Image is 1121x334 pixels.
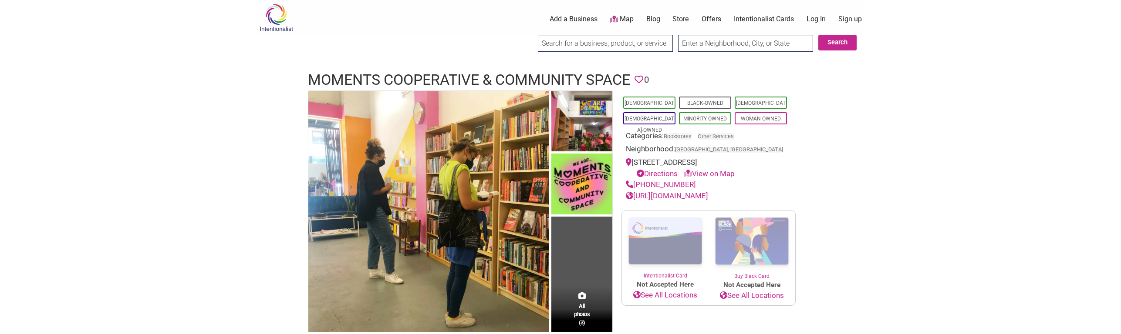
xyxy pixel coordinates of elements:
span: All photos (3) [574,302,590,327]
a: [PHONE_NUMBER] [626,180,696,189]
input: Enter a Neighborhood, City, or State [678,35,813,52]
a: Black-Owned [687,100,723,106]
span: 0 [644,73,649,87]
div: [STREET_ADDRESS] [626,157,791,179]
a: Sign up [838,14,862,24]
a: Minority-Owned [683,116,727,122]
button: Search [818,35,857,50]
img: Interior of Moments Cooperative and Community Space [551,91,612,154]
a: Intentionalist Cards [734,14,794,24]
img: Moments Cooperative and Community Space [551,154,612,217]
a: Add a Business [550,14,598,24]
span: You must be logged in to save favorites. [635,73,643,87]
a: [DEMOGRAPHIC_DATA]-Owned [736,100,786,117]
div: Neighborhood: [626,144,791,157]
img: Intentionalist Card [622,210,709,272]
a: Map [610,14,634,24]
a: Buy Black Card [709,210,795,280]
a: See All Locations [622,290,709,301]
a: Offers [702,14,721,24]
a: Other Services [698,133,734,140]
span: Not Accepted Here [709,280,795,290]
img: Intentionalist [256,3,297,32]
a: [DEMOGRAPHIC_DATA]-Owned [625,100,674,117]
a: Bookstores [664,133,692,140]
a: View on Map [684,169,735,178]
input: Search for a business, product, or service [538,35,673,52]
a: See All Locations [709,290,795,301]
a: Store [672,14,689,24]
a: Log In [807,14,826,24]
a: Directions [637,169,678,178]
span: [GEOGRAPHIC_DATA], [GEOGRAPHIC_DATA] [675,147,783,153]
h1: Moments Cooperative & Community Space [308,70,630,90]
a: Intentionalist Card [622,210,709,280]
a: Blog [646,14,660,24]
a: [URL][DOMAIN_NAME] [626,191,708,200]
img: Buy Black Card [709,210,795,272]
img: Interior of Moments Cooperative and Community Space [308,91,549,332]
a: Woman-Owned [741,116,781,122]
a: [DEMOGRAPHIC_DATA]-Owned [625,116,674,133]
div: Categories: [626,130,791,144]
span: Not Accepted Here [622,280,709,290]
